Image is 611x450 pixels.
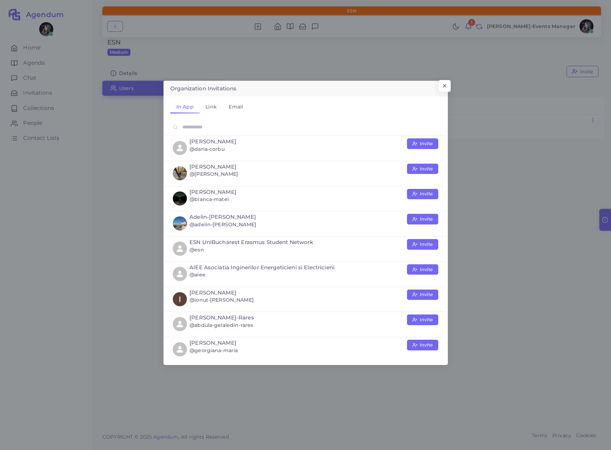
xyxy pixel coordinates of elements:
[189,239,313,245] h5: ESN UniBucharest Erasmus Student Network
[189,340,236,346] h5: [PERSON_NAME]
[173,267,187,281] a: person fill
[223,100,249,113] a: Email
[173,342,187,356] a: person fill
[189,196,229,202] h6: @bianca-matei
[189,138,236,145] h5: [PERSON_NAME]
[407,138,438,149] button: Invite
[176,345,184,354] svg: person fill
[173,242,187,256] a: person fill
[189,290,236,296] h5: [PERSON_NAME]
[407,164,438,174] button: Invite
[189,297,254,303] h6: @ionut-[PERSON_NAME]
[176,270,184,278] svg: person fill
[173,141,187,155] a: person fill
[189,214,256,220] h5: Adelin-[PERSON_NAME]
[407,264,438,275] button: Invite
[189,146,225,152] h6: @daria-corbu
[173,317,187,331] a: person fill
[439,80,450,92] button: Close
[189,222,256,228] h6: @adelin-[PERSON_NAME]
[407,290,438,300] button: Invite
[407,189,438,200] button: Invite
[200,100,223,113] a: Link
[170,100,199,113] a: In App
[176,144,184,152] svg: person fill
[189,189,236,195] h5: [PERSON_NAME]
[189,247,204,253] h6: @esn
[189,272,205,278] h6: @aiee
[189,348,238,354] h6: @georgiana-maria
[176,320,184,328] svg: person fill
[407,340,438,350] button: Invite
[407,314,438,325] button: Invite
[189,164,236,170] h5: [PERSON_NAME]
[189,264,334,271] h5: AIEE Asociatia Inginerilor Energeticieni si Electricieni
[176,244,184,253] svg: person fill
[407,214,438,224] button: Invite
[407,239,438,250] button: Invite
[170,85,236,92] h5: Organization Invitations
[189,322,253,328] h6: @abdula-gelaledin-rares
[189,171,238,177] h6: @[PERSON_NAME]
[189,314,254,321] h5: [PERSON_NAME]-Rares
